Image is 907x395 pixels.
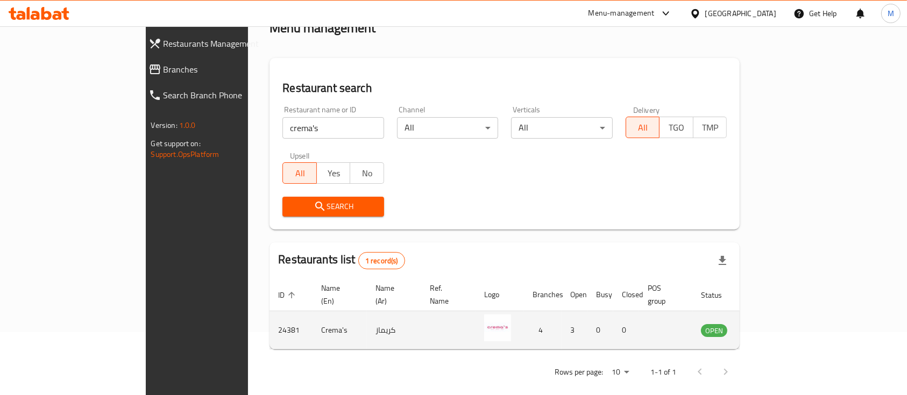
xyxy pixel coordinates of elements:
[282,162,317,184] button: All
[607,364,633,380] div: Rows per page:
[355,166,380,181] span: No
[367,311,421,349] td: كريماز
[633,106,660,113] label: Delivery
[151,147,219,161] a: Support.OpsPlatform
[359,256,405,266] span: 1 record(s)
[278,289,299,301] span: ID
[613,311,639,349] td: 0
[179,118,196,132] span: 1.0.0
[358,252,405,269] div: Total records count
[650,365,676,379] p: 1-1 of 1
[397,117,499,139] div: All
[562,278,587,311] th: Open
[664,120,689,135] span: TGO
[701,325,727,337] span: OPEN
[484,314,511,341] img: Crema's
[587,311,613,349] td: 0
[164,89,289,102] span: Search Branch Phone
[587,278,613,311] th: Busy
[705,8,776,19] div: [GEOGRAPHIC_DATA]
[151,137,201,150] span: Get support on:
[698,120,723,135] span: TMP
[140,31,297,56] a: Restaurants Management
[287,166,313,181] span: All
[140,82,297,108] a: Search Branch Phone
[282,197,384,217] button: Search
[648,282,679,307] span: POS group
[701,324,727,337] div: OPEN
[282,80,727,96] h2: Restaurant search
[701,289,736,301] span: Status
[278,252,405,269] h2: Restaurants list
[430,282,463,307] span: Ref. Name
[626,117,660,138] button: All
[562,311,587,349] td: 3
[164,63,289,76] span: Branches
[291,200,375,213] span: Search
[555,365,603,379] p: Rows per page:
[710,248,735,274] div: Export file
[350,162,384,184] button: No
[613,278,639,311] th: Closed
[476,278,524,311] th: Logo
[151,118,178,132] span: Version:
[524,311,562,349] td: 4
[511,117,613,139] div: All
[524,278,562,311] th: Branches
[659,117,693,138] button: TGO
[321,282,354,307] span: Name (En)
[270,278,786,349] table: enhanced table
[313,311,367,349] td: Crema's
[375,282,408,307] span: Name (Ar)
[270,19,375,37] h2: Menu management
[316,162,351,184] button: Yes
[589,7,655,20] div: Menu-management
[321,166,346,181] span: Yes
[888,8,894,19] span: M
[693,117,727,138] button: TMP
[140,56,297,82] a: Branches
[282,117,384,139] input: Search for restaurant name or ID..
[630,120,656,135] span: All
[290,152,310,159] label: Upsell
[164,37,289,50] span: Restaurants Management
